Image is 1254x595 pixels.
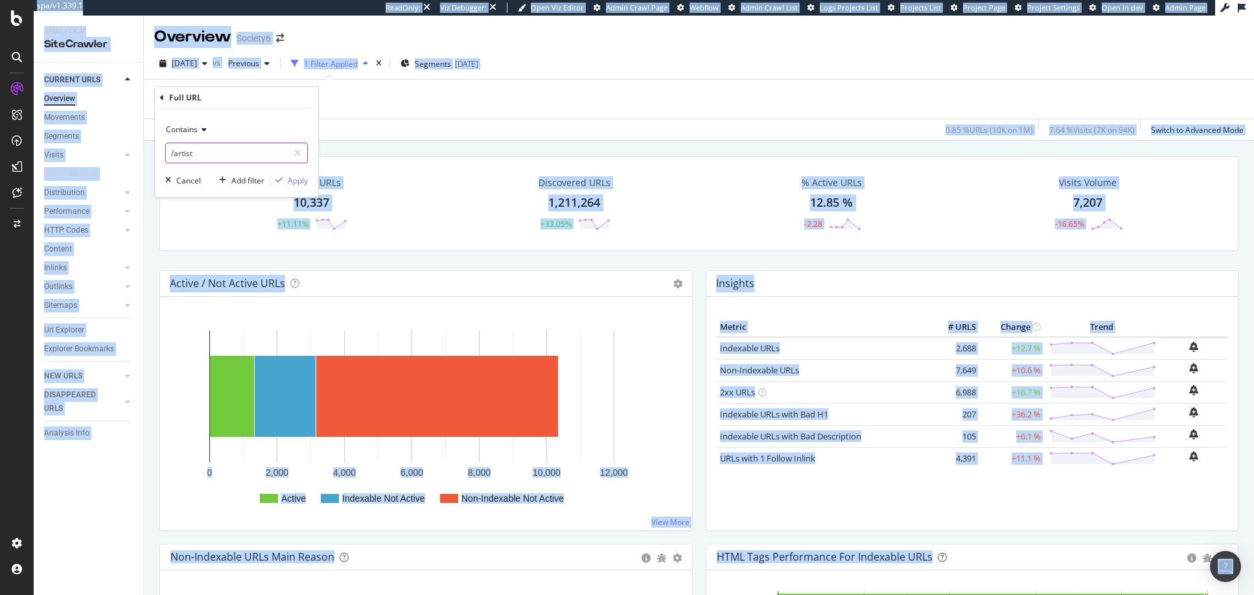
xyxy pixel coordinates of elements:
[927,359,979,381] td: 7,649
[548,194,600,211] div: 1,211,264
[294,194,329,211] div: 10,337
[810,194,853,211] div: 12.85 %
[900,3,941,12] span: Projects List
[1102,3,1143,12] span: Open in dev
[44,299,77,312] div: Sitemaps
[657,554,666,563] div: bug
[927,403,979,425] td: 207
[44,388,110,415] div: DISAPPEARED URLS
[44,26,133,37] div: Analytics
[1089,3,1143,13] a: Open in dev
[415,58,451,69] span: Segments
[44,369,121,383] a: NEW URLS
[44,224,88,237] div: HTTP Codes
[540,218,572,229] div: +33.05%
[1189,342,1198,352] div: bell-plus
[963,3,1005,12] span: Project Page
[277,218,308,229] div: +11.11%
[673,554,682,563] div: gear
[440,3,487,13] div: Viz Debugger:
[1165,3,1205,12] span: Admin Page
[342,493,425,504] text: Indexable Not Active
[44,111,85,124] div: Movements
[44,299,121,312] a: Sitemaps
[979,381,1044,403] td: +16.7 %
[820,3,878,12] span: Logs Projects List
[44,73,121,87] a: CURRENT URLS
[979,318,1044,337] th: Change
[170,318,677,520] svg: A chart.
[44,186,85,200] div: Distribution
[1073,194,1102,211] div: 7,207
[373,57,384,70] div: times
[1189,363,1198,373] div: bell-plus
[1153,3,1205,13] a: Admin Page
[720,408,828,420] a: Indexable URLs with Bad H1
[44,280,121,294] a: Outlinks
[44,186,121,200] a: Distribution
[1210,551,1241,582] div: Open Intercom Messenger
[461,493,564,504] text: Non-Indexable Not Active
[717,318,928,337] th: Metric
[642,554,651,563] div: circle-info
[44,369,82,383] div: NEW URLS
[166,124,198,135] span: Contains
[717,550,933,563] div: HTML Tags Performance for Indexable URLs
[1189,429,1198,439] div: bell-plus
[728,3,798,13] a: Admin Crawl List
[927,425,979,447] td: 105
[214,174,264,187] button: Add filter
[44,167,111,181] a: Search Engines
[44,167,98,181] div: Search Engines
[172,58,197,69] span: 2025 Oct. 4th
[716,275,754,292] h4: Insights
[44,342,114,356] div: Explorer Bookmarks
[207,467,213,478] text: 0
[979,337,1044,360] td: +12.7 %
[1015,3,1080,13] a: Project Settings
[160,174,201,187] button: Cancel
[1189,451,1198,461] div: bell-plus
[304,58,358,69] div: 1 Filter Applied
[154,53,213,74] button: [DATE]
[44,205,89,218] div: Performance
[468,467,491,478] text: 8,000
[223,58,259,69] span: Previous
[979,403,1044,425] td: +36.2 %
[223,53,275,74] button: Previous
[1049,124,1135,135] div: 7.64 % Visits ( 7K on 94K )
[44,242,134,256] a: Content
[531,3,584,12] span: Open Viz Editor
[720,342,780,354] a: Indexable URLs
[1055,218,1084,229] div: -16.65%
[1189,385,1198,395] div: bell-plus
[804,218,822,229] div: -2.28
[44,426,89,440] div: Analysis Info
[690,3,719,12] span: Webflow
[1059,176,1117,189] div: Visits Volume
[455,58,478,69] div: [DATE]
[1027,3,1080,12] span: Project Settings
[213,57,223,68] span: vs
[237,32,271,45] div: Society6
[1151,124,1244,135] div: Switch to Advanced Mode
[1146,119,1244,140] button: Switch to Advanced Mode
[720,386,755,398] a: 2xx URLs
[979,447,1044,469] td: +11.1 %
[44,261,121,275] a: Inlinks
[169,92,202,103] div: Full URL
[276,34,284,43] div: arrow-right-arrow-left
[170,275,285,292] h4: Active / Not Active URLs
[44,130,79,143] div: Segments
[44,73,100,87] div: CURRENT URLS
[44,261,67,275] div: Inlinks
[44,242,72,256] div: Content
[154,26,231,48] div: Overview
[44,148,121,162] a: Visits
[951,3,1005,13] a: Project Page
[286,53,373,74] button: 1 Filter Applied
[281,493,306,504] text: Active
[44,323,84,337] div: Url Explorer
[333,467,356,478] text: 4,000
[231,175,264,186] div: Add filter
